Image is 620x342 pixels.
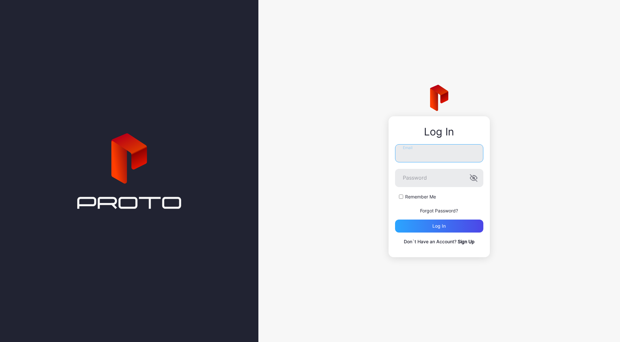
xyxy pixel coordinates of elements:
button: Log in [395,220,483,233]
div: Log In [395,126,483,138]
input: Email [395,144,483,162]
p: Don`t Have an Account? [395,238,483,246]
button: Password [470,174,477,182]
a: Sign Up [458,239,475,244]
label: Remember Me [405,194,436,200]
div: Log in [432,223,446,229]
input: Password [395,169,483,187]
a: Forgot Password? [420,208,458,213]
